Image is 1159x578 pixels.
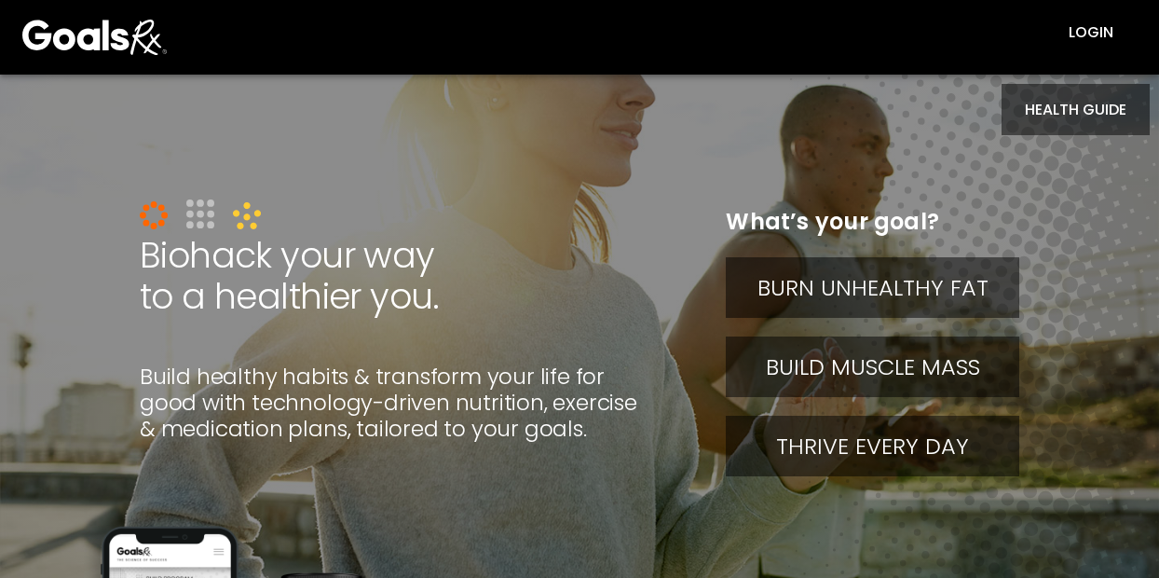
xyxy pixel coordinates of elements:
button: Burn unhealthy fat [726,257,1019,318]
button: Thrive every day [726,416,1019,476]
button: Build muscle mass [726,337,1019,397]
img: burn-icon.2bfaa692.svg [140,201,168,229]
h2: Build healthy habits & transform your life for good with technology-driven nutrition, exercise & ... [140,364,653,442]
img: build-icon.03ee501b.svg [186,200,214,229]
h1: Biohack your way to a healthier you. [140,235,653,317]
p: What’s your goal? [726,205,1019,239]
img: thrive-icon.4f055b23.png [233,202,261,229]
